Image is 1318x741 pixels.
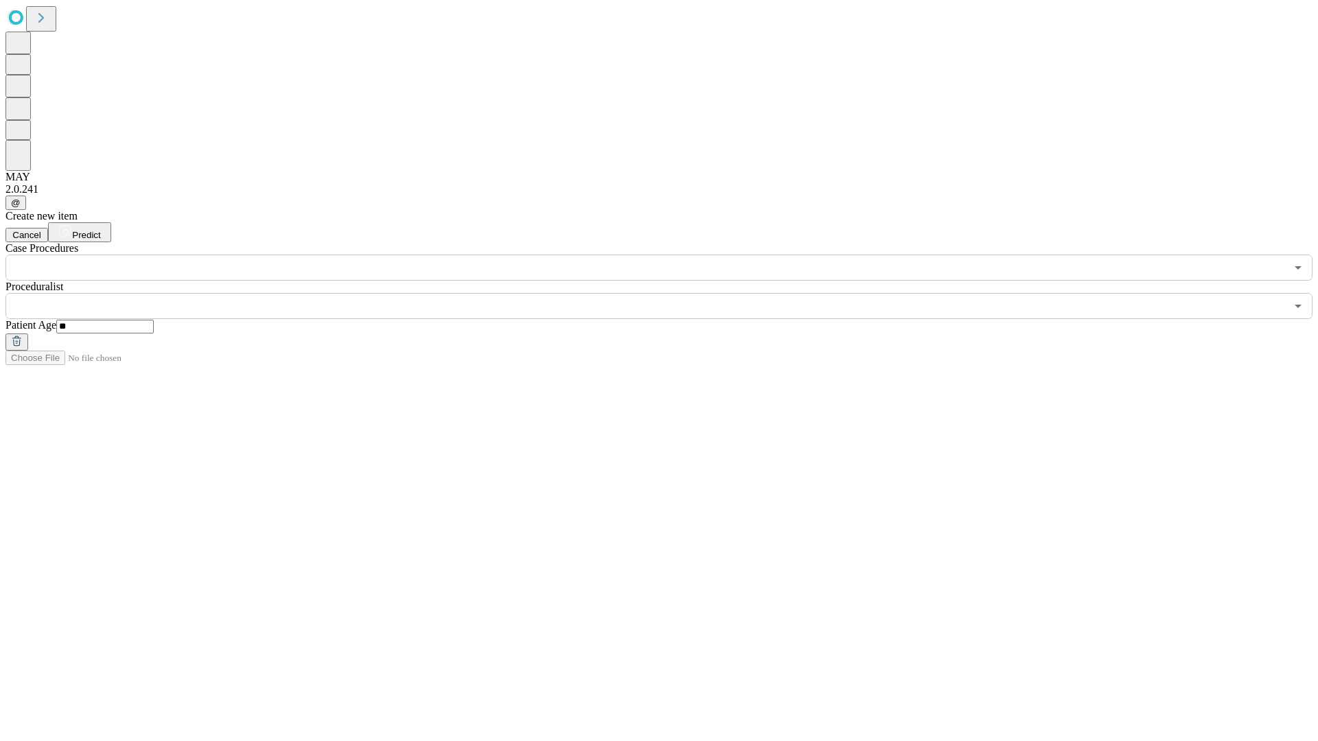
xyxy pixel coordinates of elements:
button: Predict [48,222,111,242]
span: Proceduralist [5,281,63,292]
button: Cancel [5,228,48,242]
button: Open [1288,296,1308,316]
span: Scheduled Procedure [5,242,78,254]
span: Predict [72,230,100,240]
span: @ [11,198,21,208]
div: MAY [5,171,1313,183]
button: Open [1288,258,1308,277]
span: Patient Age [5,319,56,331]
div: 2.0.241 [5,183,1313,196]
button: @ [5,196,26,210]
span: Create new item [5,210,78,222]
span: Cancel [12,230,41,240]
